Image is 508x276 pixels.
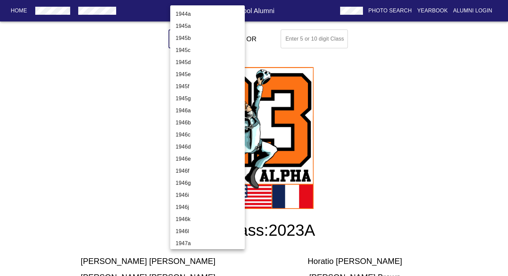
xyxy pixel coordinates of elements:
li: 1946d [170,141,250,153]
li: 1945d [170,56,250,68]
li: 1945g [170,93,250,105]
li: 1946b [170,117,250,129]
li: 1946k [170,213,250,225]
li: 1945b [170,32,250,44]
li: 1946f [170,165,250,177]
li: 1946j [170,201,250,213]
li: 1945c [170,44,250,56]
li: 1946c [170,129,250,141]
li: 1946i [170,189,250,201]
li: 1944a [170,8,250,20]
li: 1945a [170,20,250,32]
li: 1945e [170,68,250,80]
li: 1945f [170,80,250,93]
li: 1947a [170,237,250,250]
li: 1946a [170,105,250,117]
li: 1946l [170,225,250,237]
li: 1946g [170,177,250,189]
li: 1946e [170,153,250,165]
